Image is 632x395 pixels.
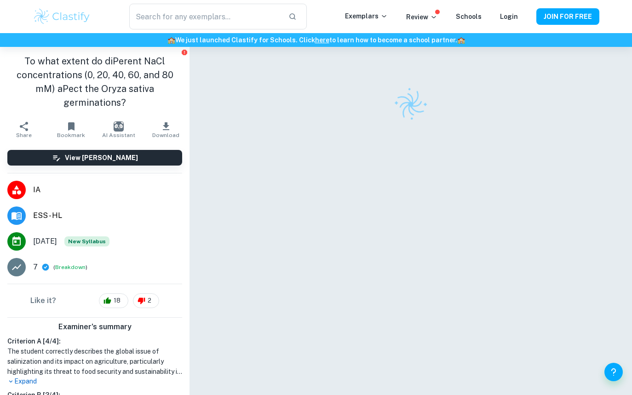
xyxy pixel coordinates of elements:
[47,117,95,143] button: Bookmark
[114,121,124,132] img: AI Assistant
[33,184,182,195] span: IA
[64,236,109,246] div: Starting from the May 2026 session, the ESS IA requirements have changed. We created this exempla...
[33,262,38,273] p: 7
[388,82,434,127] img: Clastify logo
[33,236,57,247] span: [DATE]
[57,132,85,138] span: Bookmark
[7,377,182,386] p: Expand
[345,11,388,21] p: Exemplars
[33,210,182,221] span: ESS - HL
[7,54,182,109] h1: To what extent do diPerent NaCl concentrations (0, 20, 40, 60, and 80 mM) aPect the Oryza sativa ...
[7,336,182,346] h6: Criterion A [ 4 / 4 ]:
[604,363,623,381] button: Help and Feedback
[152,132,179,138] span: Download
[7,346,182,377] h1: The student correctly describes the global issue of salinization and its impact on agriculture, p...
[16,132,32,138] span: Share
[4,321,186,332] h6: Examiner's summary
[536,8,599,25] button: JOIN FOR FREE
[55,263,86,271] button: Breakdown
[65,153,138,163] h6: View [PERSON_NAME]
[133,293,159,308] div: 2
[167,36,175,44] span: 🏫
[500,13,518,20] a: Login
[406,12,437,22] p: Review
[64,236,109,246] span: New Syllabus
[95,117,142,143] button: AI Assistant
[457,36,465,44] span: 🏫
[109,296,126,305] span: 18
[30,295,56,306] h6: Like it?
[143,296,156,305] span: 2
[53,263,87,272] span: ( )
[142,117,190,143] button: Download
[456,13,482,20] a: Schools
[181,49,188,56] button: Report issue
[102,132,135,138] span: AI Assistant
[33,7,91,26] img: Clastify logo
[129,4,281,29] input: Search for any exemplars...
[2,35,630,45] h6: We just launched Clastify for Schools. Click to learn how to become a school partner.
[99,293,128,308] div: 18
[7,150,182,166] button: View [PERSON_NAME]
[315,36,329,44] a: here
